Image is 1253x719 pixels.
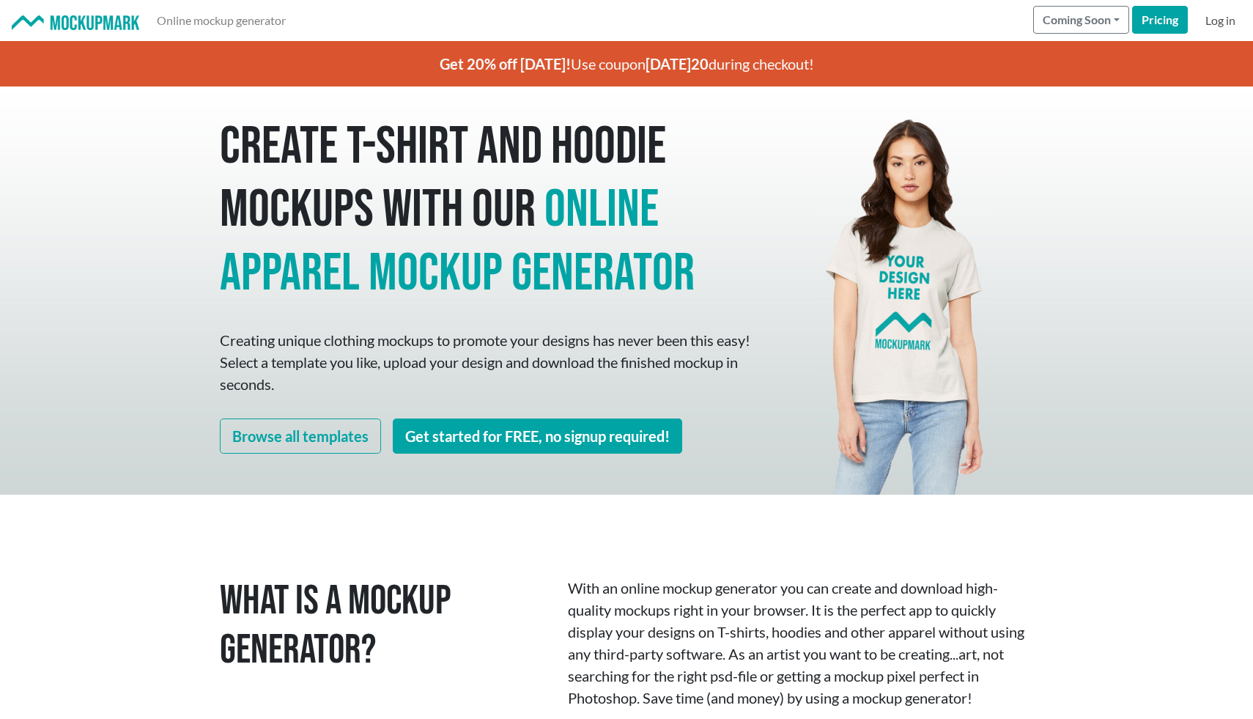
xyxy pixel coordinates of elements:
[814,86,996,495] img: Mockup Mark hero - your design here
[220,178,695,305] span: online apparel mockup generator
[646,55,709,73] span: [DATE]20
[1033,6,1129,34] button: Coming Soon
[151,6,292,35] a: Online mockup generator
[393,419,682,454] a: Get started for FREE, no signup required!
[440,55,571,73] span: Get 20% off [DATE]!
[12,15,139,31] img: Mockup Mark
[1200,6,1241,35] a: Log in
[220,329,755,395] p: Creating unique clothing mockups to promote your designs has never been this easy! Select a templ...
[220,419,381,454] a: Browse all templates
[220,116,755,306] h1: Create T-shirt and hoodie mockups with our
[220,41,1033,86] p: Use coupon during checkout!
[1132,6,1188,34] a: Pricing
[220,577,546,675] h1: What is a Mockup Generator?
[568,577,1033,709] p: With an online mockup generator you can create and download high-quality mockups right in your br...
